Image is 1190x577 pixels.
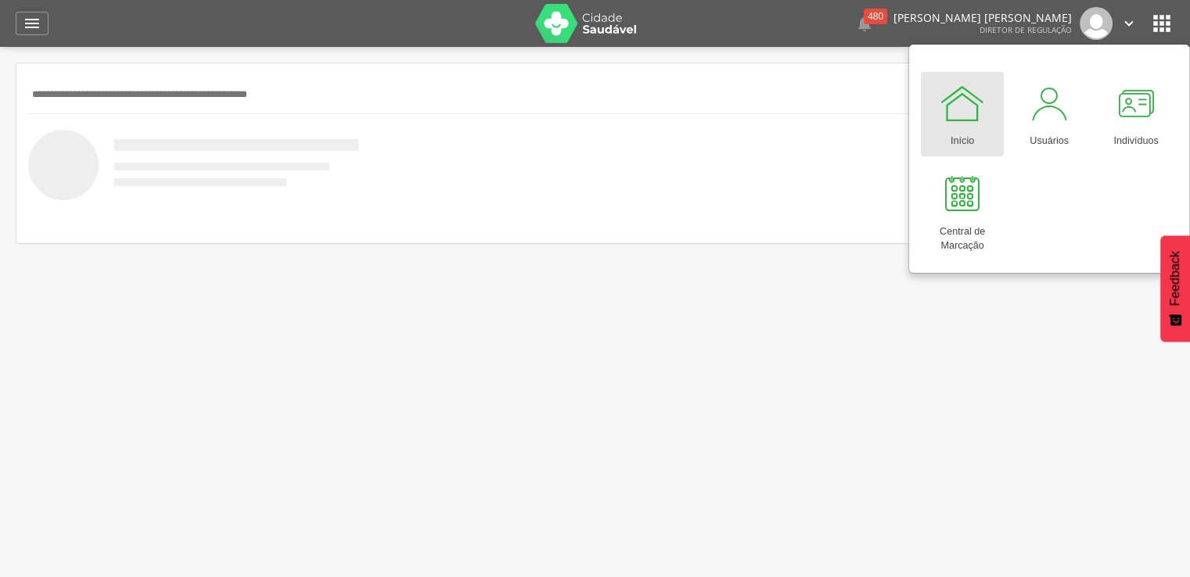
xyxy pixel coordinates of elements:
i:  [23,14,41,33]
a:  [1120,7,1138,40]
div: 480 [864,9,887,24]
i:  [1120,15,1138,32]
i:  [855,14,874,33]
a: Central de Marcação [921,163,1004,261]
a: Indivíduos [1095,72,1177,156]
a:  [16,12,49,35]
a:  480 [855,7,874,40]
span: Diretor de regulação [980,24,1072,35]
i:  [1149,11,1174,36]
span: Feedback [1168,251,1182,306]
a: Usuários [1008,72,1091,156]
p: [PERSON_NAME] [PERSON_NAME] [893,13,1072,23]
button: Feedback - Mostrar pesquisa [1160,235,1190,342]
